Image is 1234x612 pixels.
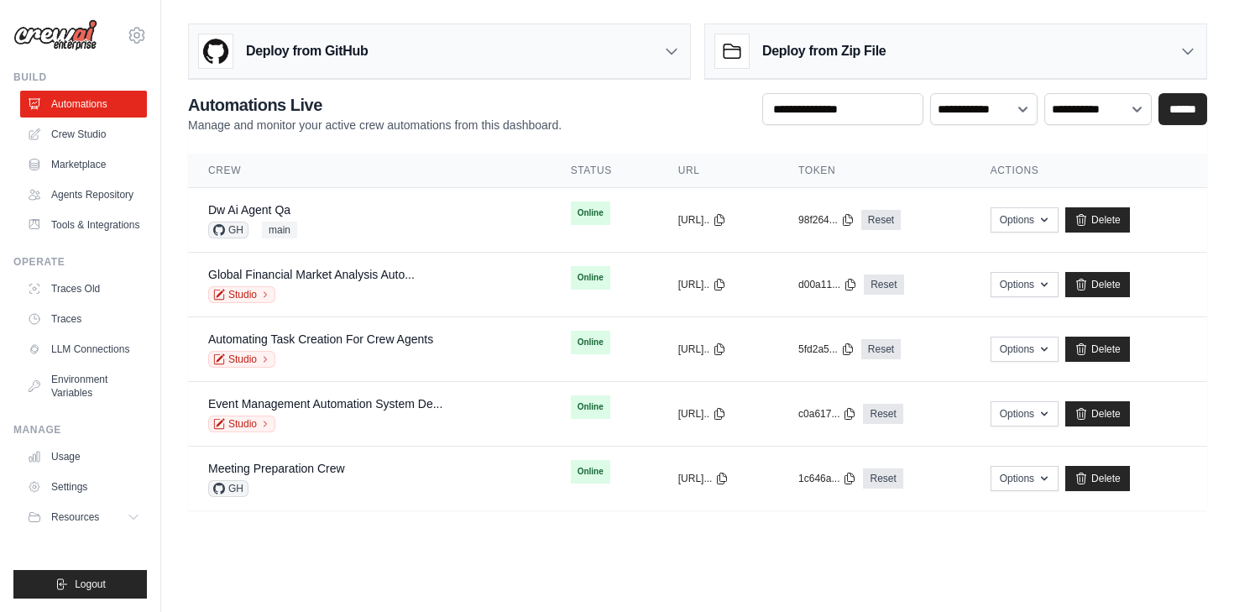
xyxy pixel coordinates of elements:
a: Agents Repository [20,181,147,208]
button: Options [991,466,1059,491]
button: 1c646a... [798,472,856,485]
a: Automations [20,91,147,118]
a: Studio [208,416,275,432]
img: GitHub Logo [199,34,233,68]
button: Options [991,337,1059,362]
a: Reset [861,210,901,230]
h3: Deploy from Zip File [762,41,886,61]
div: Manage [13,423,147,437]
a: Delete [1065,401,1130,426]
a: Delete [1065,207,1130,233]
a: Studio [208,351,275,368]
div: Operate [13,255,147,269]
a: Settings [20,473,147,500]
p: Manage and monitor your active crew automations from this dashboard. [188,117,562,133]
a: Tools & Integrations [20,212,147,238]
a: Global Financial Market Analysis Auto... [208,268,415,281]
span: Online [571,201,610,225]
div: Build [13,71,147,84]
span: Online [571,266,610,290]
a: Marketplace [20,151,147,178]
a: Delete [1065,466,1130,491]
button: 5fd2a5... [798,343,855,356]
a: Reset [864,275,903,295]
span: GH [208,480,248,497]
th: Crew [188,154,551,188]
button: Resources [20,504,147,531]
a: Reset [861,339,901,359]
th: URL [658,154,778,188]
a: Automating Task Creation For Crew Agents [208,332,433,346]
h2: Automations Live [188,93,562,117]
a: Reset [863,404,902,424]
span: Online [571,331,610,354]
button: c0a617... [798,407,856,421]
span: GH [208,222,248,238]
a: Delete [1065,272,1130,297]
a: Traces [20,306,147,332]
span: Resources [51,510,99,524]
a: Event Management Automation System De... [208,397,442,411]
a: Crew Studio [20,121,147,148]
a: Environment Variables [20,366,147,406]
a: Delete [1065,337,1130,362]
button: 98f264... [798,213,855,227]
span: Online [571,460,610,484]
button: Logout [13,570,147,599]
a: Meeting Preparation Crew [208,462,345,475]
th: Actions [970,154,1207,188]
a: Usage [20,443,147,470]
a: Reset [863,468,902,489]
button: Options [991,272,1059,297]
th: Status [551,154,658,188]
th: Token [778,154,970,188]
a: Dw Ai Agent Qa [208,203,290,217]
span: main [262,222,297,238]
h3: Deploy from GitHub [246,41,368,61]
button: Options [991,401,1059,426]
a: Traces Old [20,275,147,302]
a: Studio [208,286,275,303]
span: Online [571,395,610,419]
button: d00a11... [798,278,857,291]
a: LLM Connections [20,336,147,363]
span: Logout [75,578,106,591]
button: Options [991,207,1059,233]
img: Logo [13,19,97,51]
